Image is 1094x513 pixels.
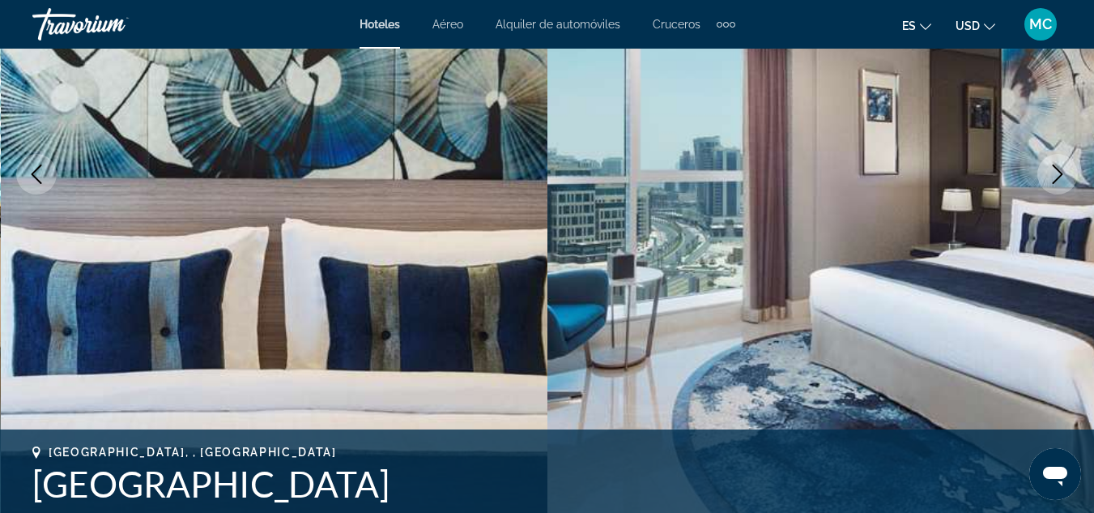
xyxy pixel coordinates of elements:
[432,18,463,31] a: Aéreo
[1029,16,1052,32] span: MC
[49,446,337,459] span: [GEOGRAPHIC_DATA], , [GEOGRAPHIC_DATA]
[902,14,931,37] button: Change language
[1029,448,1081,500] iframe: Button to launch messaging window
[360,18,400,31] a: Hoteles
[956,14,995,37] button: Change currency
[496,18,620,31] a: Alquiler de automóviles
[16,154,57,195] button: Previous image
[32,3,194,45] a: Travorium
[902,19,916,32] span: es
[1037,154,1078,195] button: Next image
[653,18,700,31] a: Cruceros
[1020,7,1062,41] button: User Menu
[32,463,1062,505] h1: [GEOGRAPHIC_DATA]
[717,11,735,37] button: Extra navigation items
[956,19,980,32] span: USD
